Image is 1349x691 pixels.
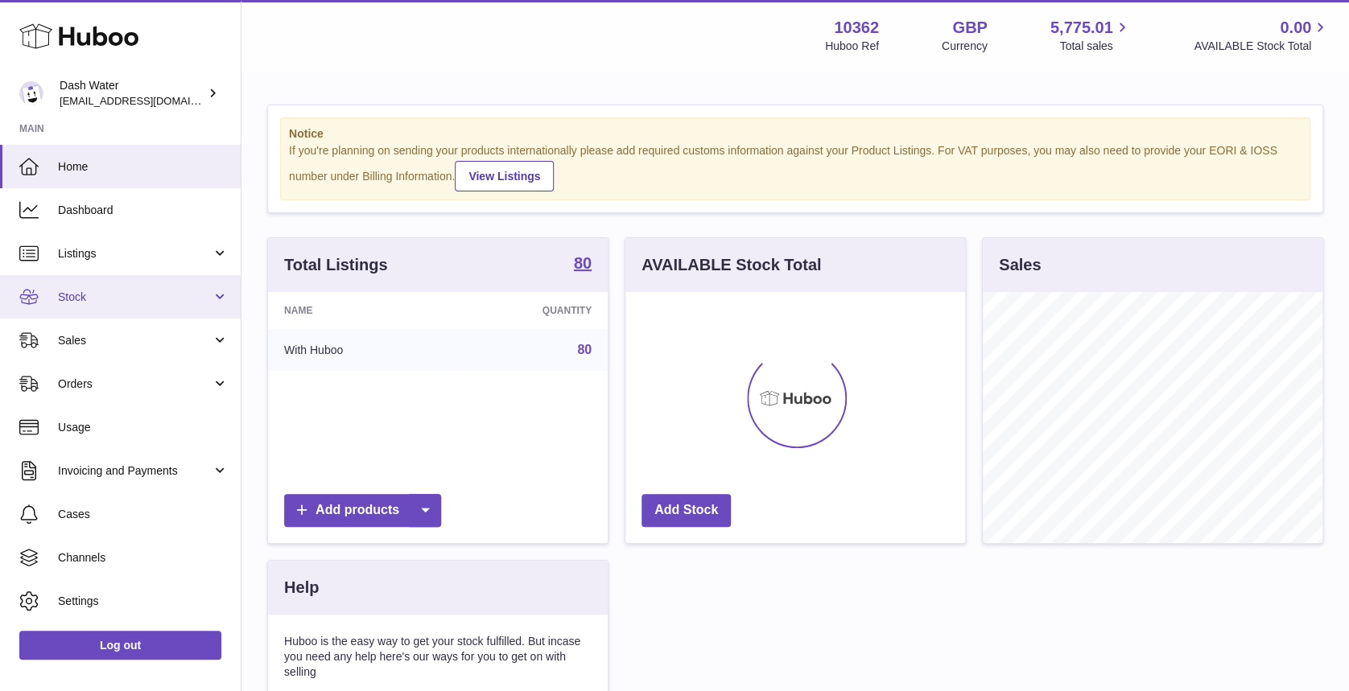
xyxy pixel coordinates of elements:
div: Currency [942,39,988,54]
span: Listings [58,246,212,261]
span: Orders [58,376,212,392]
span: 0.00 [1280,17,1311,39]
span: Dashboard [58,203,229,218]
strong: GBP [952,17,987,39]
h3: Sales [999,254,1041,276]
img: bea@dash-water.com [19,81,43,105]
h3: Help [284,577,319,598]
span: Usage [58,420,229,435]
a: Add products [284,494,441,527]
div: If you're planning on sending your products internationally please add required customs informati... [289,143,1302,191]
h3: AVAILABLE Stock Total [641,254,821,276]
th: Name [268,292,448,329]
a: Log out [19,631,221,660]
a: Add Stock [641,494,731,527]
span: Home [58,159,229,175]
a: 0.00 AVAILABLE Stock Total [1194,17,1330,54]
a: 80 [577,343,592,356]
strong: 10362 [834,17,879,39]
a: 80 [574,255,592,274]
span: Channels [58,550,229,566]
a: View Listings [455,161,554,191]
span: 5,775.01 [1050,17,1113,39]
strong: 80 [574,255,592,271]
div: Huboo Ref [825,39,879,54]
th: Quantity [448,292,608,329]
span: Total sales [1059,39,1131,54]
span: [EMAIL_ADDRESS][DOMAIN_NAME] [60,94,237,107]
span: AVAILABLE Stock Total [1194,39,1330,54]
span: Sales [58,333,212,348]
td: With Huboo [268,329,448,371]
span: Cases [58,507,229,522]
strong: Notice [289,126,1302,142]
div: Dash Water [60,78,204,109]
h3: Total Listings [284,254,388,276]
span: Stock [58,290,212,305]
p: Huboo is the easy way to get your stock fulfilled. But incase you need any help here's our ways f... [284,634,592,680]
a: 5,775.01 Total sales [1050,17,1132,54]
span: Invoicing and Payments [58,463,212,479]
span: Settings [58,594,229,609]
